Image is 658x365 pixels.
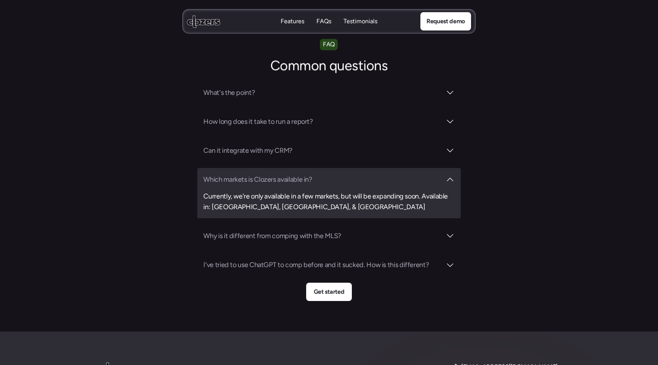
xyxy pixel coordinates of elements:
[281,26,304,34] p: Features
[343,17,377,26] p: Testimonials
[306,283,352,301] a: Get started
[203,231,441,241] h3: Why is it different from comping with the MLS?
[203,259,441,270] h3: I've tried to use ChatGPT to comp before and it sucked. How is this different?
[426,16,465,26] p: Request demo
[200,56,458,75] h2: Common questions
[343,17,377,26] a: TestimonialsTestimonials
[314,287,344,297] p: Get started
[316,17,331,26] a: FAQsFAQs
[203,87,441,98] h3: What's the point?
[281,17,304,26] a: FeaturesFeatures
[316,17,331,26] p: FAQs
[203,116,441,127] h3: How long does it take to run a report?
[203,191,454,212] h3: Currently, we're only available in a few markets, but will be expanding soon. Available in: [GEOG...
[343,26,377,34] p: Testimonials
[420,12,471,30] a: Request demo
[323,40,335,50] p: FAQ
[281,17,304,26] p: Features
[316,26,331,34] p: FAQs
[203,174,441,185] h3: Which markets is Clozers available in?
[203,145,441,156] h3: Can it integrate with my CRM?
